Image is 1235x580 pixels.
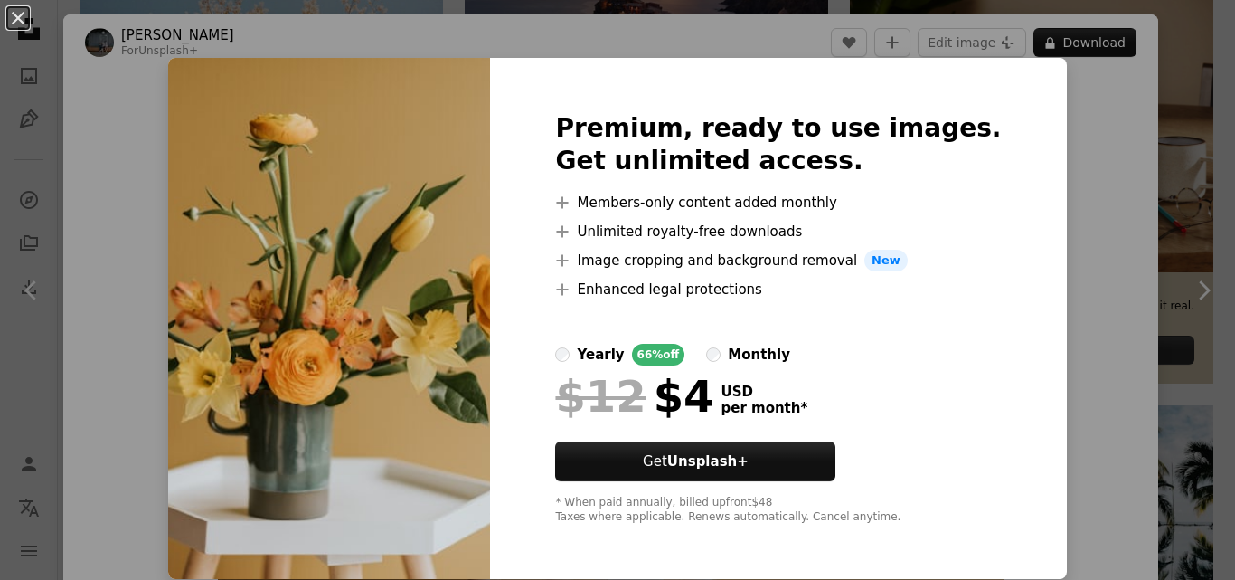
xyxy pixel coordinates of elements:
li: Members-only content added monthly [555,192,1001,214]
div: 66% off [632,344,685,366]
div: monthly [728,344,790,366]
span: per month * [721,400,807,416]
span: New [864,250,908,271]
span: $12 [555,373,646,420]
button: GetUnsplash+ [555,442,835,481]
li: Unlimited royalty-free downloads [555,221,1001,242]
strong: Unsplash+ [667,453,749,470]
div: * When paid annually, billed upfront $48 Taxes where applicable. Renews automatically. Cancel any... [555,496,1001,525]
img: premium_photo-1676009547155-32d75ba9d089 [168,58,490,579]
li: Image cropping and background removal [555,250,1001,271]
div: $4 [555,373,713,420]
input: monthly [706,347,721,362]
h2: Premium, ready to use images. Get unlimited access. [555,112,1001,177]
input: yearly66%off [555,347,570,362]
span: USD [721,384,807,400]
li: Enhanced legal protections [555,279,1001,300]
div: yearly [577,344,624,366]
